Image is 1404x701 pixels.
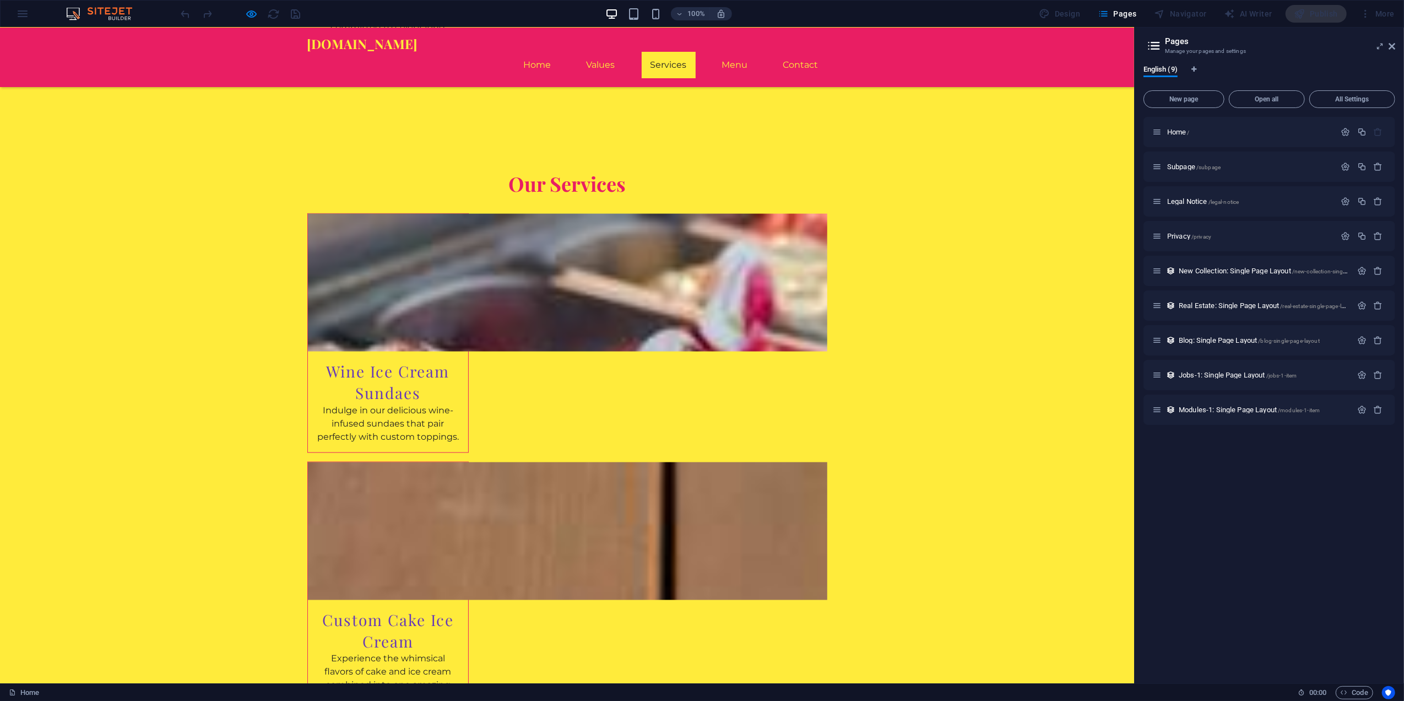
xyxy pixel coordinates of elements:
span: [DOMAIN_NAME] [307,8,418,25]
span: Click to open page [1179,406,1320,414]
span: Pages [1098,8,1136,19]
div: Privacy/privacy [1164,233,1336,240]
span: /legal-notice [1208,199,1239,205]
button: All Settings [1309,90,1395,108]
button: Usercentrics [1382,686,1395,699]
span: Open all [1234,96,1300,103]
span: /real-estate-single-page-layout [1281,303,1356,309]
div: Settings [1357,301,1367,310]
a: Services [642,24,696,51]
div: New Collection: Single Page Layout/new-collection-single-page-layout [1175,267,1352,274]
div: Jobs-1: Single Page Layout/jobs-1-item [1175,371,1352,379]
div: Remove [1374,266,1383,276]
span: /subpage [1196,164,1221,170]
div: Duplicate [1357,197,1367,206]
div: Remove [1374,231,1383,241]
a: Contact [774,24,827,51]
span: Click to open page [1167,197,1239,206]
div: This layout is used as a template for all items (e.g. a blog post) of this collection. The conten... [1166,405,1175,414]
span: All Settings [1314,96,1390,103]
span: /privacy [1191,234,1211,240]
span: Code [1341,686,1368,699]
h2: Pages [1165,36,1395,46]
span: Click to open page [1179,336,1320,344]
span: Click to open page [1167,128,1190,136]
p: Experience the whimsical flavors of cake and ice cream combined into one amazing dessert. [317,624,459,677]
h6: Session time [1298,686,1327,699]
span: New page [1148,96,1219,103]
div: Duplicate [1357,127,1367,137]
div: Modules-1: Single Page Layout/modules-1-item [1175,406,1352,413]
div: This layout is used as a template for all items (e.g. a blog post) of this collection. The conten... [1166,370,1175,380]
div: Settings [1357,405,1367,414]
h6: 100% [687,7,705,20]
div: Legal Notice/legal-notice [1164,198,1336,205]
div: Real Estate: Single Page Layout/real-estate-single-page-layout [1175,302,1352,309]
i: On resize automatically adjust zoom level to fit chosen device. [716,9,726,19]
div: Remove [1374,336,1383,345]
h3: Wine Ice Cream Sundaes [317,333,459,376]
span: English (9) [1143,63,1178,78]
span: Click to open page [1179,267,1378,275]
h3: Manage your pages and settings [1165,46,1373,56]
div: Remove [1374,370,1383,380]
div: Blog: Single Page Layout/blog-single-page-layout [1175,337,1352,344]
span: / [1188,130,1190,136]
div: Language Tabs [1143,65,1395,86]
div: Settings [1341,162,1351,171]
a: Menu [713,24,757,51]
span: Click to open page [1167,232,1211,240]
a: Click to cancel selection. Double-click to open Pages [9,686,39,699]
div: Settings [1357,370,1367,380]
span: Click to open page [1179,301,1356,310]
div: This layout is used as a template for all items (e.g. a blog post) of this collection. The conten... [1166,266,1175,276]
button: Open all [1229,90,1305,108]
div: Settings [1357,266,1367,276]
span: : [1317,688,1319,697]
div: Remove [1374,197,1383,206]
div: Settings [1341,231,1351,241]
div: Settings [1341,197,1351,206]
span: Click to open page [1179,371,1297,379]
button: New page [1143,90,1224,108]
div: Settings [1341,127,1351,137]
div: Design (Ctrl+Alt+Y) [1035,5,1085,23]
div: This layout is used as a template for all items (e.g. a blog post) of this collection. The conten... [1166,336,1175,345]
h2: Our Services [307,143,827,169]
h3: Custom Cake Ice Cream [317,581,459,624]
div: Subpage/subpage [1164,163,1336,170]
div: The startpage cannot be deleted [1374,127,1383,137]
span: /modules-1-item [1278,407,1320,413]
div: Remove [1374,405,1383,414]
a: Values [578,24,624,51]
a: Home [515,24,560,51]
span: /jobs-1-item [1266,373,1297,379]
div: Duplicate [1357,162,1367,171]
span: /new-collection-single-page-layout [1292,268,1379,274]
button: Pages [1093,5,1141,23]
div: Remove [1374,162,1383,171]
span: Click to open page [1167,163,1221,171]
button: 100% [671,7,710,20]
span: /blog-single-page-layout [1259,338,1320,344]
button: Code [1336,686,1373,699]
div: This layout is used as a template for all items (e.g. a blog post) of this collection. The conten... [1166,301,1175,310]
div: Duplicate [1357,231,1367,241]
img: Editor Logo [63,7,146,20]
div: Settings [1357,336,1367,345]
p: Indulge in our delicious wine-infused sundaes that pair perfectly with custom toppings. [317,376,459,416]
span: 00 00 [1309,686,1326,699]
div: Remove [1374,301,1383,310]
div: Home/ [1164,128,1336,136]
